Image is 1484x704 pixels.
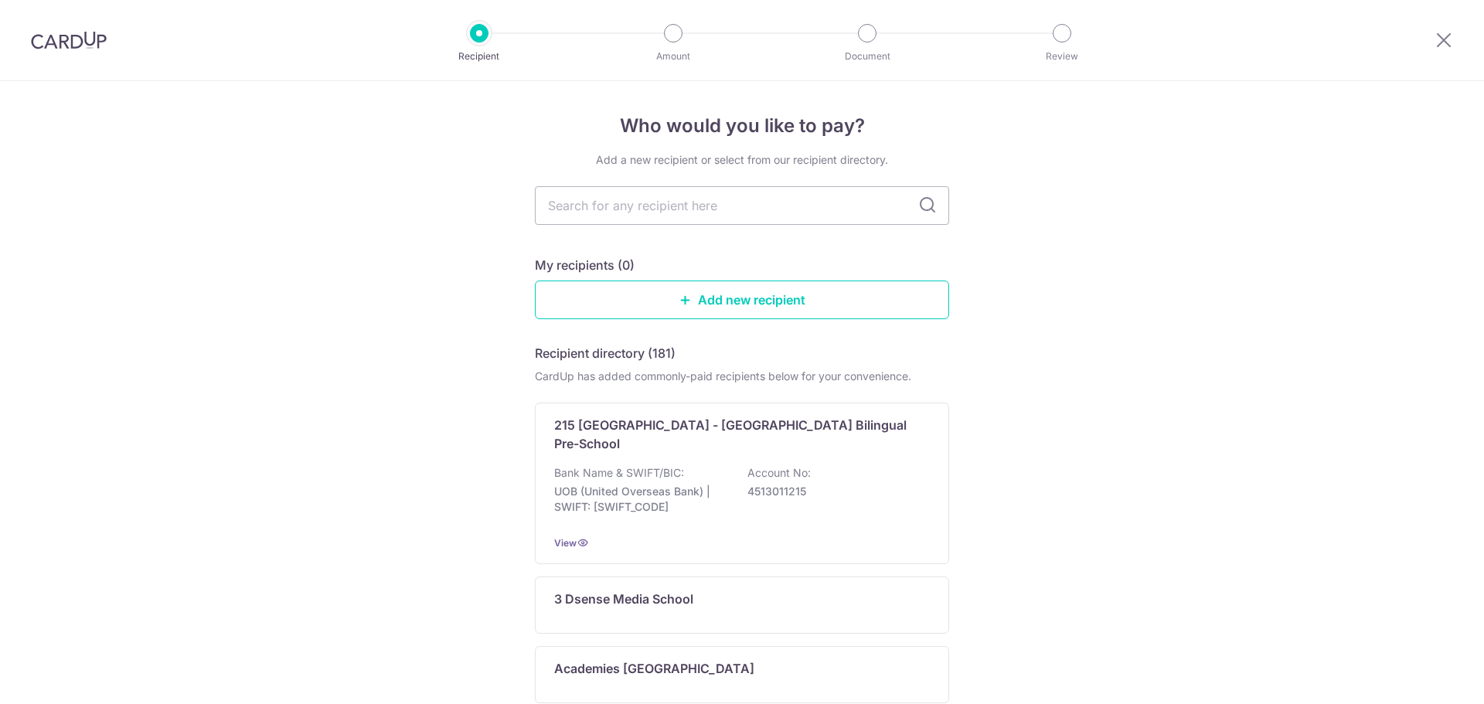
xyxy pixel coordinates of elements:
p: 4513011215 [747,484,921,499]
p: Review [1005,49,1119,64]
p: 3 Dsense Media School [554,590,693,608]
h5: My recipients (0) [535,256,635,274]
p: UOB (United Overseas Bank) | SWIFT: [SWIFT_CODE] [554,484,727,515]
h5: Recipient directory (181) [535,344,676,362]
img: CardUp [31,31,107,49]
div: CardUp has added commonly-paid recipients below for your convenience. [535,369,949,384]
p: Bank Name & SWIFT/BIC: [554,465,684,481]
iframe: Opens a widget where you can find more information [1385,658,1469,696]
a: View [554,537,577,549]
h4: Who would you like to pay? [535,112,949,140]
div: Add a new recipient or select from our recipient directory. [535,152,949,168]
a: Add new recipient [535,281,949,319]
p: Document [810,49,924,64]
p: Recipient [422,49,536,64]
input: Search for any recipient here [535,186,949,225]
p: Account No: [747,465,811,481]
p: Academies [GEOGRAPHIC_DATA] [554,659,754,678]
p: Amount [616,49,730,64]
p: 215 [GEOGRAPHIC_DATA] - [GEOGRAPHIC_DATA] Bilingual Pre-School [554,416,911,453]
